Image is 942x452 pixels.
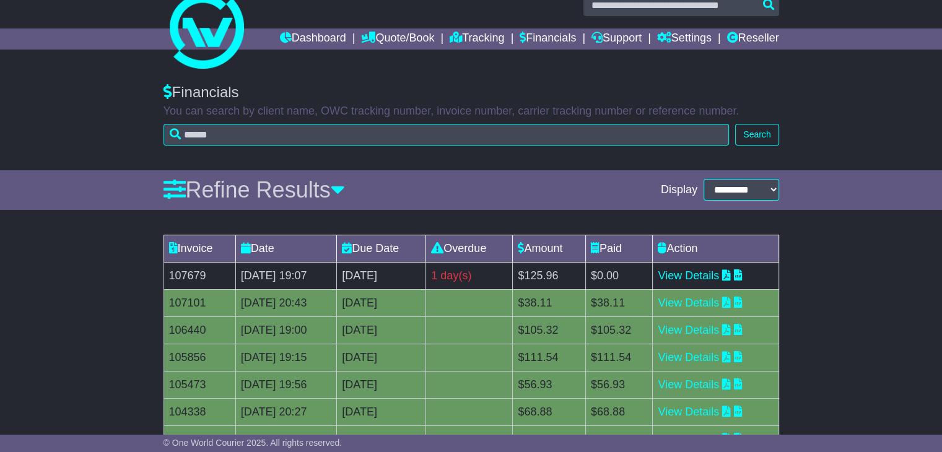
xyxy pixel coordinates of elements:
[735,124,778,146] button: Search
[361,28,434,50] a: Quote/Book
[657,28,712,50] a: Settings
[658,378,719,391] a: View Details
[658,433,719,445] a: View Details
[337,235,426,262] td: Due Date
[431,267,507,284] div: 1 day(s)
[235,371,336,398] td: [DATE] 19:56
[164,262,235,289] td: 107679
[164,177,345,202] a: Refine Results
[658,351,719,363] a: View Details
[585,235,652,262] td: Paid
[164,398,235,425] td: 104338
[337,371,426,398] td: [DATE]
[337,316,426,344] td: [DATE]
[337,262,426,289] td: [DATE]
[164,438,342,448] span: © One World Courier 2025. All rights reserved.
[164,84,779,102] div: Financials
[513,344,586,371] td: $111.54
[658,269,719,282] a: View Details
[164,105,779,118] p: You can search by client name, OWC tracking number, invoice number, carrier tracking number or re...
[513,235,586,262] td: Amount
[726,28,778,50] a: Reseller
[235,344,336,371] td: [DATE] 19:15
[513,262,586,289] td: $125.96
[585,316,652,344] td: $105.32
[658,324,719,336] a: View Details
[513,371,586,398] td: $56.93
[450,28,504,50] a: Tracking
[653,235,778,262] td: Action
[235,262,336,289] td: [DATE] 19:07
[658,297,719,309] a: View Details
[164,371,235,398] td: 105473
[280,28,346,50] a: Dashboard
[164,344,235,371] td: 105856
[513,289,586,316] td: $38.11
[591,28,642,50] a: Support
[235,289,336,316] td: [DATE] 20:43
[235,398,336,425] td: [DATE] 20:27
[426,235,513,262] td: Overdue
[585,398,652,425] td: $68.88
[585,289,652,316] td: $38.11
[585,371,652,398] td: $56.93
[164,289,235,316] td: 107101
[661,183,697,197] span: Display
[164,235,235,262] td: Invoice
[164,316,235,344] td: 106440
[337,344,426,371] td: [DATE]
[585,344,652,371] td: $111.54
[658,406,719,418] a: View Details
[337,289,426,316] td: [DATE]
[235,235,336,262] td: Date
[513,316,586,344] td: $105.32
[520,28,576,50] a: Financials
[337,398,426,425] td: [DATE]
[585,262,652,289] td: $0.00
[513,398,586,425] td: $68.88
[235,316,336,344] td: [DATE] 19:00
